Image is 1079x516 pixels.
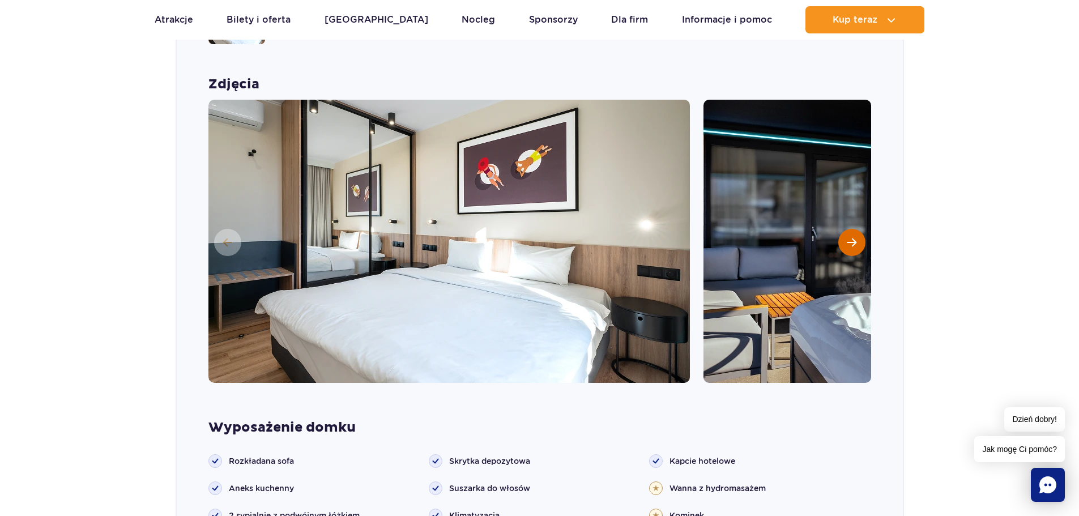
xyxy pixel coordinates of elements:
a: Nocleg [462,6,495,33]
span: Suszarka do włosów [449,483,530,494]
div: Chat [1031,468,1065,502]
span: Wanna z hydromasażem [669,483,766,494]
a: Dla firm [611,6,648,33]
a: Atrakcje [155,6,193,33]
span: Jak mogę Ci pomóc? [974,436,1065,462]
strong: Zdjęcia [208,76,871,93]
button: Kup teraz [805,6,924,33]
strong: Wyposażenie domku [208,419,871,436]
a: [GEOGRAPHIC_DATA] [325,6,428,33]
span: Rozkładana sofa [229,455,294,467]
span: Kup teraz [833,15,877,25]
span: Kapcie hotelowe [669,455,735,467]
span: Aneks kuchenny [229,483,294,494]
span: Skrytka depozytowa [449,455,530,467]
span: Dzień dobry! [1004,407,1065,432]
a: Sponsorzy [529,6,578,33]
a: Bilety i oferta [227,6,291,33]
a: Informacje i pomoc [682,6,772,33]
button: Następny slajd [838,229,865,256]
